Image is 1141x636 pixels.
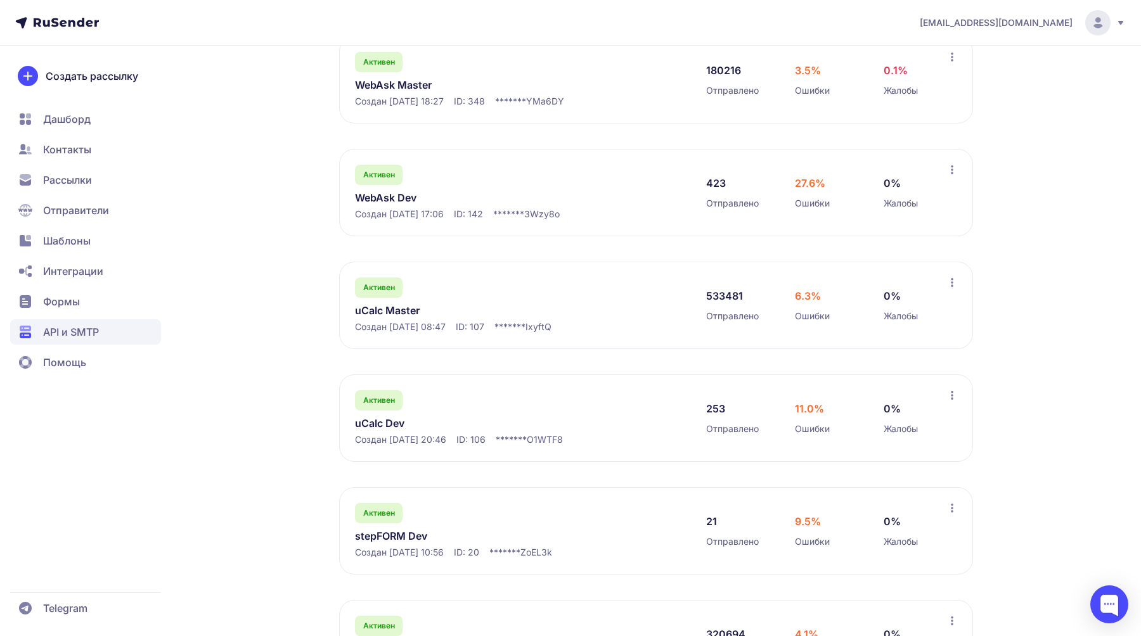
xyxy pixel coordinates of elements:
[454,546,479,559] span: ID: 20
[43,233,91,248] span: Шаблоны
[884,514,901,529] span: 0%
[706,175,726,191] span: 423
[706,63,741,78] span: 180216
[795,423,830,435] span: Ошибки
[43,264,103,279] span: Интеграции
[363,508,395,518] span: Активен
[706,423,759,435] span: Отправлено
[920,16,1073,29] span: [EMAIL_ADDRESS][DOMAIN_NAME]
[43,601,87,616] span: Telegram
[454,208,483,220] span: ID: 142
[706,514,717,529] span: 21
[795,310,830,322] span: Ошибки
[884,310,918,322] span: Жалобы
[355,208,444,220] span: Создан [DATE] 17:06
[527,433,563,446] span: O1WTF8
[884,535,918,548] span: Жалобы
[43,355,86,370] span: Помощь
[43,324,99,340] span: API и SMTP
[884,197,918,210] span: Жалобы
[795,197,830,210] span: Ошибки
[43,142,91,157] span: Контакты
[884,401,901,416] span: 0%
[706,310,759,322] span: Отправлено
[363,283,395,293] span: Активен
[363,395,395,405] span: Активен
[795,401,824,416] span: 11.0%
[355,321,446,333] span: Создан [DATE] 08:47
[706,401,725,416] span: 253
[795,84,830,97] span: Ошибки
[884,288,901,303] span: 0%
[43,111,91,127] span: Дашборд
[355,303,615,318] a: uCalc Master
[795,63,821,78] span: 3.5%
[456,433,486,446] span: ID: 106
[43,294,80,309] span: Формы
[355,190,615,205] a: WebAsk Dev
[46,68,138,84] span: Создать рассылку
[355,433,446,446] span: Создан [DATE] 20:46
[706,84,759,97] span: Отправлено
[884,175,901,191] span: 0%
[456,321,484,333] span: ID: 107
[524,208,560,220] span: 3Wzy8o
[355,416,615,431] a: uCalc Dev
[526,95,564,108] span: YMa6DY
[706,288,743,303] span: 533481
[43,172,92,188] span: Рассылки
[43,203,109,218] span: Отправители
[363,57,395,67] span: Активен
[884,63,908,78] span: 0.1%
[363,170,395,180] span: Активен
[795,288,821,303] span: 6.3%
[706,535,759,548] span: Отправлено
[795,175,825,191] span: 27.6%
[795,514,821,529] span: 9.5%
[706,197,759,210] span: Отправлено
[355,546,444,559] span: Создан [DATE] 10:56
[884,84,918,97] span: Жалобы
[355,77,615,92] a: WebAsk Master
[355,528,615,544] a: stepFORM Dev
[10,595,161,621] a: Telegram
[454,95,485,108] span: ID: 348
[363,621,395,631] span: Активен
[795,535,830,548] span: Ошибки
[520,546,552,559] span: ZoEL3k
[355,95,444,108] span: Создан [DATE] 18:27
[884,423,918,435] span: Жалобы
[525,321,551,333] span: IxyftQ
